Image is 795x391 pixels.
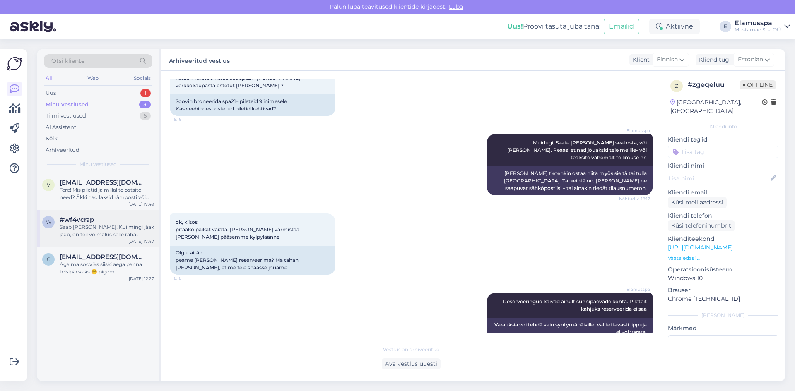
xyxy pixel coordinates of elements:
div: Proovi tasuta juba täna: [507,22,600,31]
button: Emailid [604,19,639,34]
div: Küsi telefoninumbrit [668,220,735,231]
div: Kõik [46,134,58,143]
div: Web [86,73,100,84]
span: Estonian [738,55,763,64]
div: 5 [140,112,151,120]
span: Elamusspa [619,127,650,134]
div: [GEOGRAPHIC_DATA], [GEOGRAPHIC_DATA] [670,98,762,115]
div: Saab [PERSON_NAME]! Kui mingi jääk jääb, on teil võimalus selle raha [PERSON_NAME] osta midagi :) [60,223,154,238]
p: Vaata edasi ... [668,254,778,262]
a: ElamusspaMustamäe Spa OÜ [735,20,790,33]
span: Otsi kliente [51,57,84,65]
div: Varauksia voi tehdä vain syntymäpäiville. Valitettavasti lippuja ei voi varata. [487,318,653,339]
div: Tere! Mis piletid ja millal te ostsite need? Äkki nad läksid rämposti või arhiveerisid- kui [PERS... [60,186,154,201]
div: Aktiivne [649,19,700,34]
div: [PERSON_NAME] tietenkin ostaa niitä myös sieltä tai tulla [GEOGRAPHIC_DATA]. Tärkeintä on, [PERSO... [487,166,653,195]
span: Elamusspa [619,286,650,293]
span: c [47,256,51,262]
span: Vestlus on arhiveeritud [383,346,440,353]
label: Arhiveeritud vestlus [169,54,230,65]
div: E [720,21,731,32]
div: Socials [132,73,152,84]
span: w [46,219,51,225]
div: [PERSON_NAME] [668,312,778,319]
div: [DATE] 17:47 [128,238,154,245]
div: # zgeqeluu [688,80,740,90]
p: Kliendi email [668,188,778,197]
span: ok, kiitos pitääkö paikat varata. [PERSON_NAME] varmistaa [PERSON_NAME] pääsemme kylpyläänne [176,219,301,240]
div: Klienditugi [696,55,731,64]
p: Chrome [TECHNICAL_ID] [668,295,778,303]
span: viktoriasteoganova19@icloud.com [60,179,146,186]
input: Lisa nimi [668,174,769,183]
span: v [47,182,50,188]
span: Reserveeringud käivad ainult sünnipäevade kohta. Pileteit kahjuks reserveerida ei saa [503,298,648,312]
p: Operatsioonisüsteem [668,265,778,274]
span: Nähtud ✓ 18:17 [619,196,650,202]
p: Kliendi telefon [668,211,778,220]
p: Brauser [668,286,778,295]
div: Elamusspa [735,20,781,26]
span: Finnish [657,55,678,64]
div: Kliendi info [668,123,778,130]
div: Minu vestlused [46,101,89,109]
span: ccarmen.kkrampe@gmail.com [60,253,146,261]
img: Askly Logo [7,56,22,72]
a: [URL][DOMAIN_NAME] [668,244,733,251]
div: Arhiveeritud [46,146,79,154]
span: z [675,83,678,89]
div: AI Assistent [46,123,76,132]
div: 1 [140,89,151,97]
div: Olgu, aitäh. peame [PERSON_NAME] reserveerima? Ma tahan [PERSON_NAME], et me teie spaasse jõuame. [170,246,335,275]
p: Kliendi nimi [668,161,778,170]
div: All [44,73,53,84]
div: [DATE] 17:49 [128,201,154,207]
div: Tiimi vestlused [46,112,86,120]
input: Lisa tag [668,146,778,158]
p: Windows 10 [668,274,778,283]
span: Minu vestlused [79,161,117,168]
span: 18:18 [172,275,203,281]
div: Klient [629,55,650,64]
span: #wf4vcrap [60,216,94,223]
span: Offline [740,80,776,89]
div: Uus [46,89,56,97]
div: Küsi meiliaadressi [668,197,727,208]
div: Ava vestlus uuesti [382,358,441,369]
div: [DATE] 12:27 [129,276,154,282]
p: Kliendi tag'id [668,135,778,144]
span: 18:16 [172,116,203,122]
span: Muidugi, Saate [PERSON_NAME] seal osta, või [PERSON_NAME]. Peaasi et nad jõuaksid teie meilile- v... [507,139,648,161]
b: Uus! [507,22,523,30]
div: Soovin broneerida spa21+ pileteid 9 inimesele Kas veebipoest ostetud piletid kehtivad? [170,94,335,116]
div: 3 [139,101,151,109]
div: Mustamäe Spa OÜ [735,26,781,33]
span: Luba [446,3,465,10]
p: Klienditeekond [668,235,778,243]
div: Aga ma sooviks siiski aega panna teisipäevaks ☺️ pigem hommiku/lõuna paiku. Ning sooviks ka [PERS... [60,261,154,276]
p: Märkmed [668,324,778,333]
